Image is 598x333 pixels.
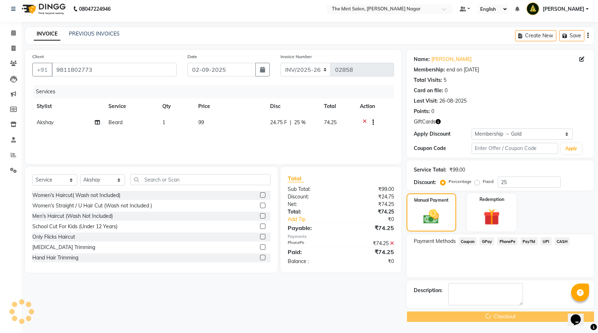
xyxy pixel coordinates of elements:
[527,3,539,15] img: Dhiraj Mirajkar
[341,193,399,201] div: ₹24.75
[320,98,356,114] th: Total
[52,63,177,76] input: Search by Name/Mobile/Email/Code
[414,179,436,186] div: Discount:
[414,76,442,84] div: Total Visits:
[32,98,104,114] th: Stylist
[555,237,570,245] span: CASH
[446,66,479,74] div: end on [DATE]
[444,76,446,84] div: 5
[341,208,399,216] div: ₹74.25
[288,234,394,240] div: Payments
[194,98,266,114] th: Price
[414,287,442,294] div: Description:
[33,85,399,98] div: Services
[32,202,152,210] div: Women's Straight / U Hair Cut (Wash not Included )
[32,63,52,76] button: +91
[69,31,120,37] a: PREVIOUS INVOICES
[351,216,399,223] div: ₹0
[32,223,117,230] div: School Cut For Kids (Under 12 Years)
[414,197,449,203] label: Manual Payment
[270,119,287,126] span: 24.75 F
[414,118,436,126] span: GiftCards
[282,258,341,265] div: Balance :
[282,208,341,216] div: Total:
[414,166,446,174] div: Service Total:
[341,240,399,247] div: ₹74.25
[108,119,122,126] span: Beard
[483,178,493,185] label: Fixed
[266,98,320,114] th: Disc
[324,119,337,126] span: 74.25
[515,30,556,41] button: Create New
[431,108,434,115] div: 0
[32,53,44,60] label: Client
[32,212,113,220] div: Men's Haircut (Wash Not Included)
[282,193,341,201] div: Discount:
[282,201,341,208] div: Net:
[472,143,558,154] input: Enter Offer / Coupon Code
[479,237,494,245] span: GPay
[414,87,443,94] div: Card on file:
[449,166,465,174] div: ₹99.00
[32,233,75,241] div: Only Flicks Haircut
[559,30,584,41] button: Save
[282,216,351,223] a: Add Tip
[290,119,291,126] span: |
[288,175,304,182] span: Total
[520,237,538,245] span: PayTM
[568,304,591,326] iframe: chat widget
[341,224,399,232] div: ₹74.25
[341,186,399,193] div: ₹99.00
[479,196,504,203] label: Redemption
[32,192,120,199] div: Women's Haircut( Wash not Included)
[418,208,444,226] img: _cash.svg
[414,66,445,74] div: Membership:
[541,237,552,245] span: UPI
[341,201,399,208] div: ₹74.25
[32,254,78,262] div: Hand Hair Trimming
[439,97,467,105] div: 26-08-2025
[414,108,430,115] div: Points:
[414,238,456,245] span: Payment Methods
[356,98,394,114] th: Action
[414,97,438,105] div: Last Visit:
[341,258,399,265] div: ₹0
[104,98,158,114] th: Service
[414,56,430,63] div: Name:
[459,237,477,245] span: Coupon
[281,53,312,60] label: Invoice Number
[37,119,54,126] span: Akshay
[282,224,341,232] div: Payable:
[158,98,194,114] th: Qty
[282,248,341,256] div: Paid:
[130,174,270,185] input: Search or Scan
[445,87,448,94] div: 0
[478,207,505,227] img: _gift.svg
[414,130,472,138] div: Apply Discount
[414,145,472,152] div: Coupon Code
[431,56,472,63] a: [PERSON_NAME]
[341,248,399,256] div: ₹74.25
[162,119,165,126] span: 1
[561,143,581,154] button: Apply
[34,28,60,41] a: INVOICE
[32,244,95,251] div: [MEDICAL_DATA] Trimming
[497,237,518,245] span: PhonePe
[294,119,306,126] span: 25 %
[187,53,197,60] label: Date
[198,119,204,126] span: 99
[449,178,472,185] label: Percentage
[282,240,341,247] div: PhonePe
[282,186,341,193] div: Sub Total:
[543,5,584,13] span: [PERSON_NAME]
